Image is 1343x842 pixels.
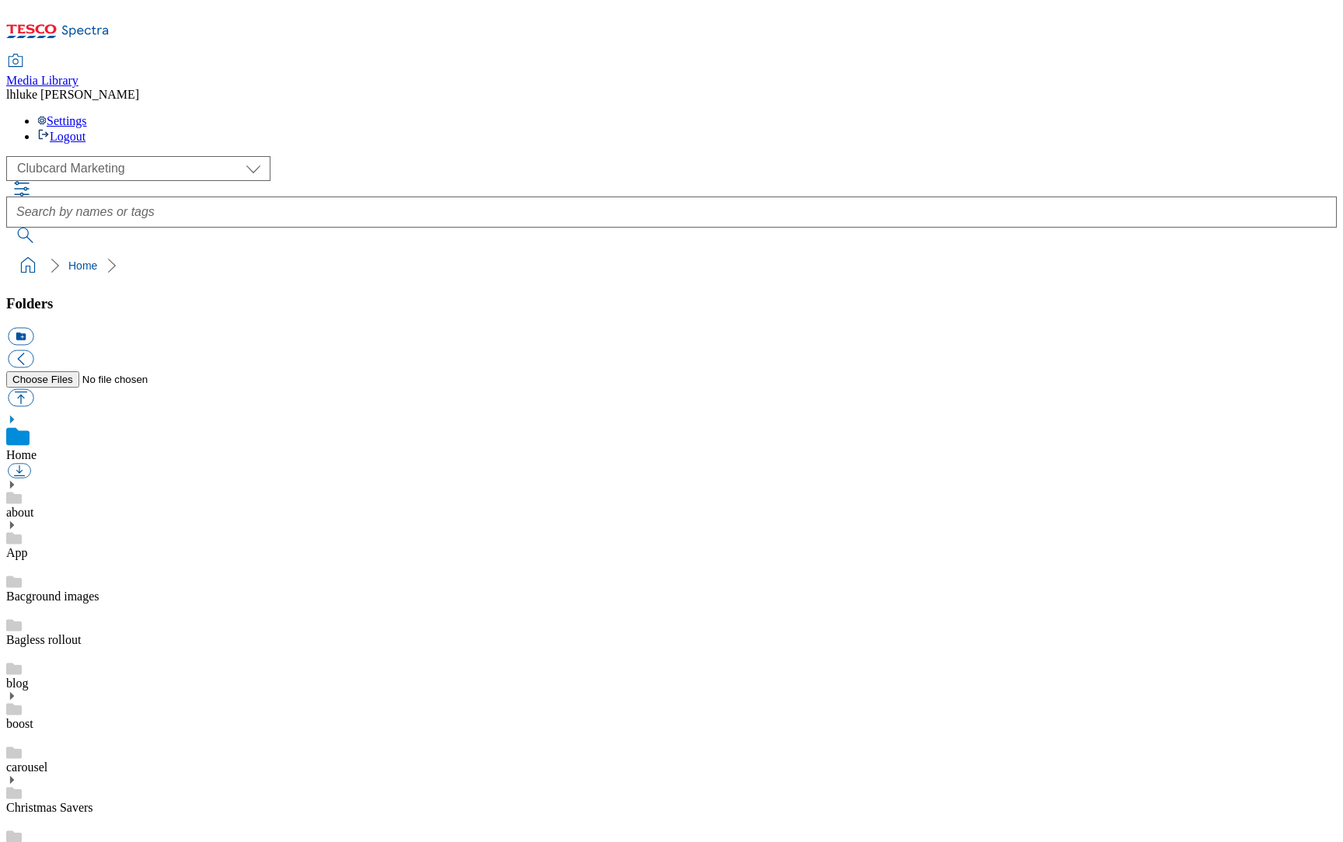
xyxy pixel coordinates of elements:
a: Christmas Savers [6,801,93,814]
a: blog [6,677,28,690]
h3: Folders [6,295,1337,312]
a: Bagless rollout [6,633,81,646]
span: Media Library [6,74,78,87]
a: App [6,546,28,559]
a: Bacground images [6,590,99,603]
a: carousel [6,760,47,774]
span: lh [6,88,16,101]
span: luke [PERSON_NAME] [16,88,139,101]
a: Media Library [6,55,78,88]
a: home [16,253,40,278]
nav: breadcrumb [6,251,1337,280]
input: Search by names or tags [6,197,1337,228]
a: Logout [37,130,85,143]
a: boost [6,717,33,730]
a: Settings [37,114,87,127]
a: about [6,506,34,519]
a: Home [6,448,37,461]
a: Home [68,259,97,272]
